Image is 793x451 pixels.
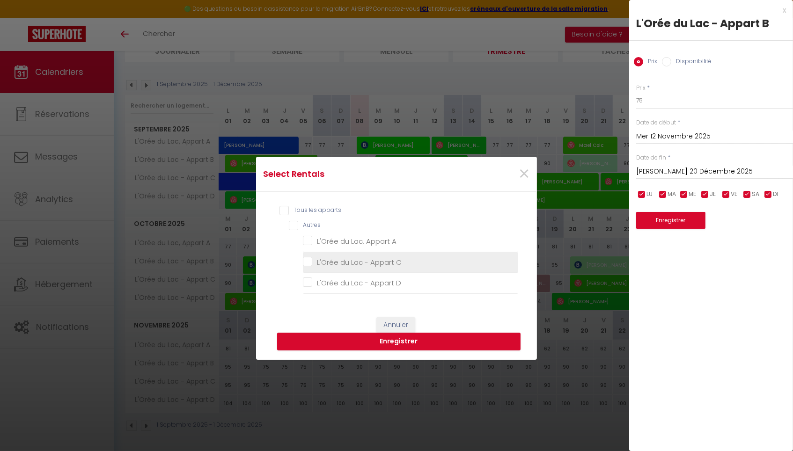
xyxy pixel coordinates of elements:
button: Enregistrer [277,333,521,350]
label: Prix [643,57,657,67]
div: L'Orée du Lac - Appart B [636,16,786,31]
button: Ouvrir le widget de chat LiveChat [7,4,36,32]
span: SA [752,190,759,199]
span: ME [689,190,696,199]
div: x [629,5,786,16]
label: Disponibilité [671,57,712,67]
button: Enregistrer [636,212,705,229]
span: VE [731,190,737,199]
span: MA [668,190,676,199]
label: Prix [636,84,646,93]
label: Date de début [636,118,676,127]
span: LU [646,190,653,199]
h4: Select Rentals [263,167,437,181]
button: Annuler [376,317,415,333]
span: × [518,160,530,188]
span: JE [710,190,716,199]
label: Date de fin [636,153,666,162]
button: Close [518,164,530,184]
span: DI [773,190,778,199]
span: L'Orée du Lac - Appart C [317,257,402,267]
